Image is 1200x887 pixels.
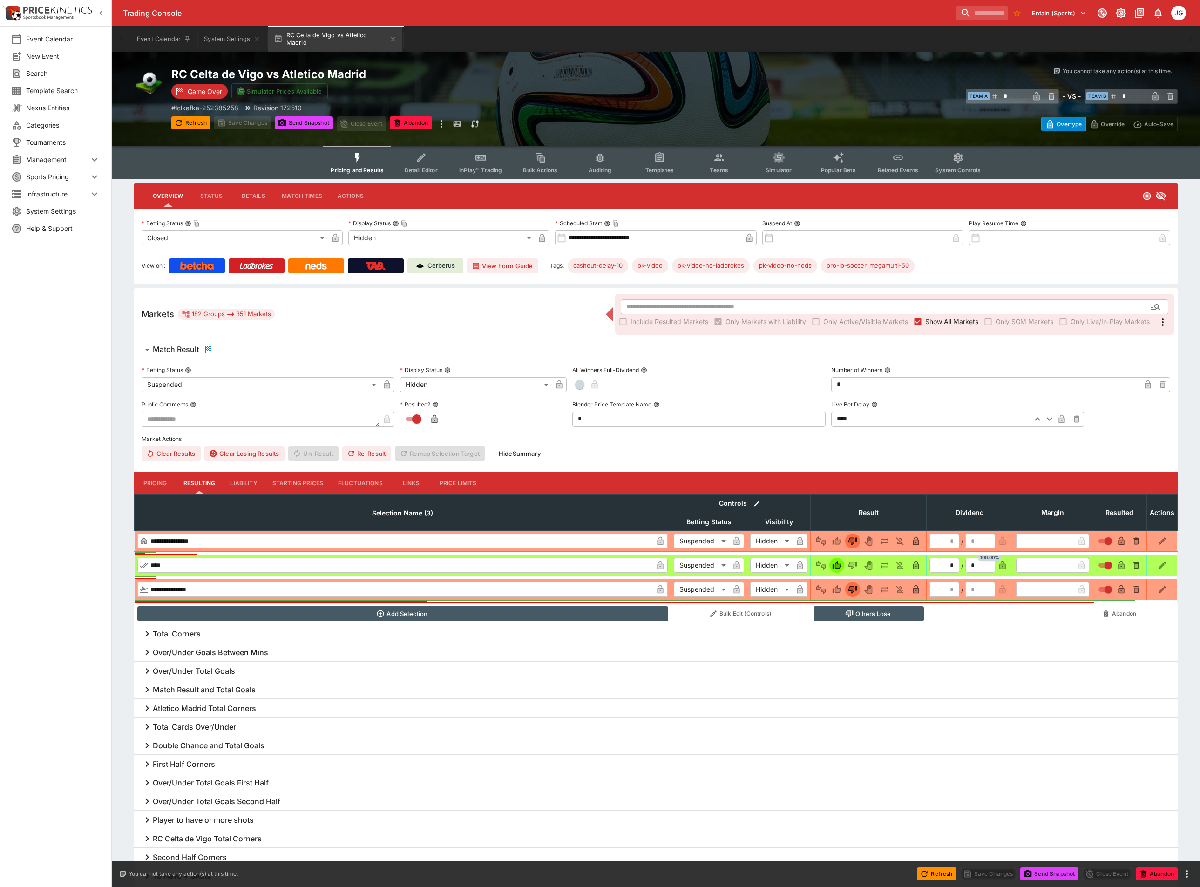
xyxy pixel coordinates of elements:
[1057,119,1082,129] p: Overtype
[153,853,227,862] h6: Second Half Corners
[288,446,338,461] span: Un-Result
[390,472,432,494] button: Links
[459,167,502,174] span: InPlay™ Trading
[1086,92,1108,100] span: Team B
[153,797,280,806] h6: Over/Under Total Goals Second Half
[753,258,817,273] div: Betting Target: cerberus
[672,258,750,273] div: Betting Target: cerberus
[641,367,647,373] button: All Winners Full-Dividend
[268,26,402,52] button: RC Celta de Vigo vs Atletico Madrid
[925,317,978,326] span: Show All Markets
[26,68,100,78] span: Search
[153,741,264,751] h6: Double Chance and Total Goals
[145,185,190,207] button: Overview
[153,648,268,657] h6: Over/Under Goals Between Mins
[674,582,729,597] div: Suspended
[153,778,269,788] h6: Over/Under Total Goals First Half
[893,534,908,548] button: Eliminated In Play
[811,494,927,530] th: Result
[893,558,908,573] button: Eliminated In Play
[362,508,443,519] span: Selection Name (3)
[198,26,266,52] button: System Settings
[348,219,391,227] p: Display Status
[861,558,876,573] button: Void
[645,167,674,174] span: Templates
[884,367,891,373] button: Number of Winners
[572,400,651,408] p: Blender Price Template Name
[26,103,100,113] span: Nexus Entities
[750,582,793,597] div: Hidden
[142,446,201,461] button: Clear Results
[153,834,262,844] h6: RC Celta de Vigo Total Corners
[153,815,254,825] h6: Player to have or more shots
[390,116,432,129] button: Abandon
[275,116,333,129] button: Send Snapshot
[1181,868,1193,880] button: more
[1136,867,1178,880] button: Abandon
[996,317,1053,326] span: Only SGM Markets
[142,400,188,408] p: Public Comments
[831,366,882,374] p: Number of Winners
[176,472,223,494] button: Resulting
[653,401,660,408] button: Blender Price Template Name
[1010,6,1024,20] button: No Bookmarks
[305,262,326,270] img: Neds
[204,446,285,461] button: Clear Losing Results
[671,494,811,513] th: Controls
[331,472,390,494] button: Fluctuations
[142,258,165,273] label: View on :
[1157,317,1168,328] svg: More
[829,558,844,573] button: Win
[631,317,708,326] span: Include Resulted Markets
[814,606,924,621] button: Others Lose
[348,230,535,245] div: Hidden
[223,472,264,494] button: Liability
[142,432,1170,446] label: Market Actions
[968,92,990,100] span: Team A
[755,516,803,528] span: Visibility
[893,582,908,597] button: Eliminated In Play
[961,561,963,570] div: /
[153,629,201,639] h6: Total Corners
[171,103,238,113] p: Copy To Clipboard
[927,494,1013,530] th: Dividend
[401,220,407,227] button: Copy To Clipboard
[762,219,792,227] p: Suspend At
[751,498,763,510] button: Bulk edit
[274,185,330,207] button: Match Times
[153,759,215,769] h6: First Half Corners
[978,555,1001,561] span: 100.00%
[26,34,100,44] span: Event Calendar
[1112,5,1129,21] button: Toggle light/dark mode
[821,167,856,174] span: Popular Bets
[153,704,256,713] h6: Atletico Madrid Total Corners
[142,219,183,227] p: Betting Status
[845,534,860,548] button: Lose
[185,367,191,373] button: Betting Status
[969,219,1018,227] p: Play Resume Time
[1026,6,1092,20] button: Select Tenant
[400,377,552,392] div: Hidden
[26,51,100,61] span: New Event
[436,116,447,131] button: more
[829,534,844,548] button: Win
[845,582,860,597] button: Lose
[1094,5,1111,21] button: Connected to PK
[153,685,256,695] h6: Match Result and Total Goals
[1142,191,1152,201] svg: Closed
[1085,117,1129,131] button: Override
[568,258,628,273] div: Betting Target: cerberus
[134,67,164,97] img: soccer.png
[632,261,668,271] span: pk-video
[26,155,89,164] span: Management
[253,103,302,113] p: Revision 172510
[331,167,384,174] span: Pricing and Results
[710,167,728,174] span: Teams
[142,230,328,245] div: Closed
[674,606,808,621] button: Bulk Edit (Controls)
[871,401,878,408] button: Live Bet Delay
[416,262,424,270] img: Cerberus
[674,534,729,548] div: Suspended
[1095,606,1144,621] button: Abandon
[231,83,328,99] button: Simulator Prices Available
